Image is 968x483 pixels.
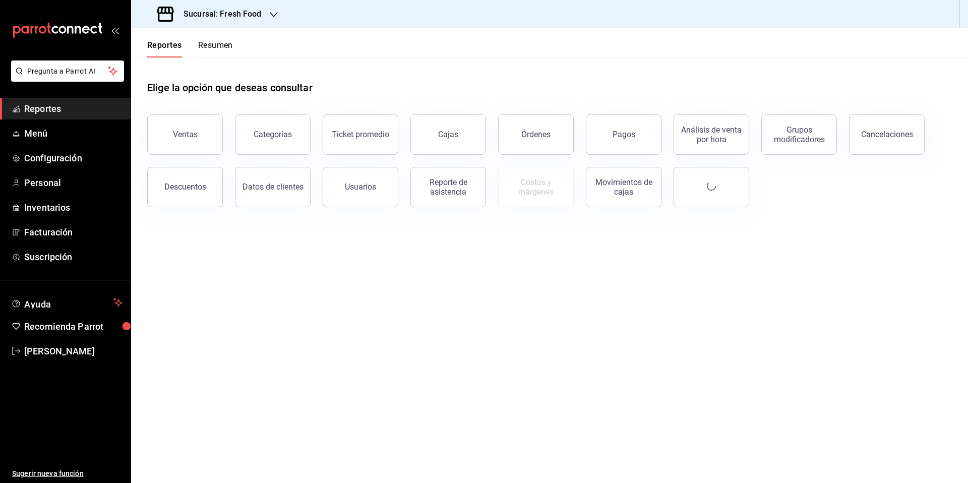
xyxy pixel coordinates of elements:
div: Órdenes [521,130,551,139]
button: Contrata inventarios para ver este reporte [498,167,574,207]
button: Análisis de venta por hora [674,114,749,155]
span: Facturación [24,225,123,239]
div: Datos de clientes [243,182,304,192]
h3: Sucursal: Fresh Food [175,8,262,20]
div: Movimientos de cajas [592,177,655,197]
span: Ayuda [24,296,109,309]
button: Reportes [147,40,182,57]
div: Reporte de asistencia [417,177,479,197]
button: Descuentos [147,167,223,207]
h1: Elige la opción que deseas consultar [147,80,313,95]
span: Inventarios [24,201,123,214]
div: Grupos modificadores [768,125,830,144]
span: Personal [24,176,123,190]
span: Reportes [24,102,123,115]
button: Órdenes [498,114,574,155]
button: open_drawer_menu [111,26,119,34]
div: Categorías [254,130,292,139]
div: Costos y márgenes [505,177,567,197]
span: Recomienda Parrot [24,320,123,333]
button: Resumen [198,40,233,57]
button: Datos de clientes [235,167,311,207]
button: Cancelaciones [849,114,925,155]
span: [PERSON_NAME] [24,344,123,358]
div: navigation tabs [147,40,233,57]
div: Cancelaciones [861,130,913,139]
button: Ventas [147,114,223,155]
button: Pagos [586,114,661,155]
span: Menú [24,127,123,140]
button: Grupos modificadores [761,114,837,155]
a: Pregunta a Parrot AI [7,73,124,84]
div: Pagos [613,130,635,139]
div: Usuarios [345,182,376,192]
button: Pregunta a Parrot AI [11,61,124,82]
div: Ventas [173,130,198,139]
span: Sugerir nueva función [12,468,123,479]
button: Reporte de asistencia [410,167,486,207]
button: Ticket promedio [323,114,398,155]
button: Cajas [410,114,486,155]
span: Pregunta a Parrot AI [27,66,108,77]
div: Análisis de venta por hora [680,125,743,144]
div: Cajas [438,130,458,139]
div: Ticket promedio [332,130,389,139]
span: Suscripción [24,250,123,264]
button: Usuarios [323,167,398,207]
button: Categorías [235,114,311,155]
span: Configuración [24,151,123,165]
div: Descuentos [164,182,206,192]
button: Movimientos de cajas [586,167,661,207]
